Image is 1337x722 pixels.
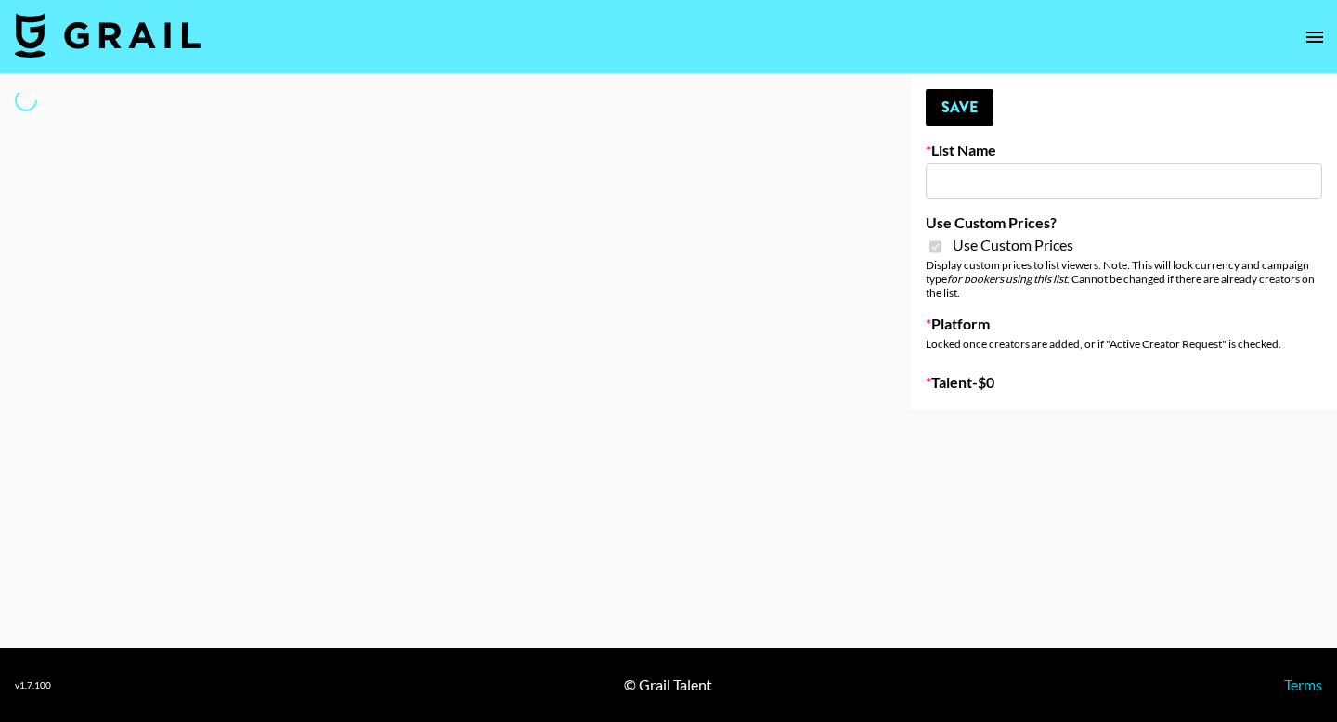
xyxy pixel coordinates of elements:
label: Talent - $ 0 [926,373,1322,392]
div: Display custom prices to list viewers. Note: This will lock currency and campaign type . Cannot b... [926,258,1322,300]
div: v 1.7.100 [15,679,51,691]
img: Grail Talent [15,13,201,58]
button: Save [926,89,993,126]
button: open drawer [1296,19,1333,56]
label: Use Custom Prices? [926,213,1322,232]
span: Use Custom Prices [953,236,1073,254]
a: Terms [1284,676,1322,693]
label: Platform [926,315,1322,333]
div: © Grail Talent [624,676,712,694]
div: Locked once creators are added, or if "Active Creator Request" is checked. [926,337,1322,351]
label: List Name [926,141,1322,160]
em: for bookers using this list [947,272,1067,286]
